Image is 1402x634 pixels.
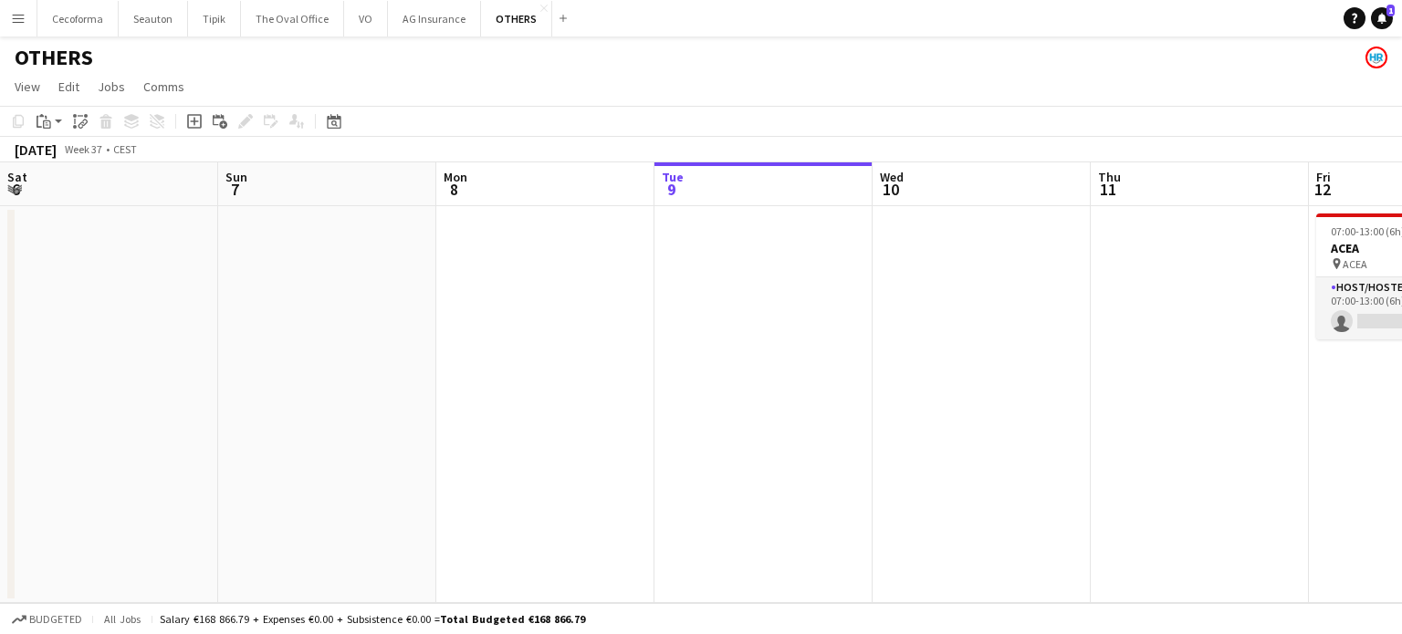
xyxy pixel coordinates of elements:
[15,78,40,95] span: View
[58,78,79,95] span: Edit
[60,142,106,156] span: Week 37
[37,1,119,36] button: Cecoforma
[223,179,247,200] span: 7
[1371,7,1393,29] a: 1
[113,142,137,156] div: CEST
[7,169,27,185] span: Sat
[662,169,684,185] span: Tue
[29,613,82,626] span: Budgeted
[1313,179,1331,200] span: 12
[225,169,247,185] span: Sun
[51,75,87,99] a: Edit
[100,612,144,626] span: All jobs
[188,1,241,36] button: Tipik
[1098,169,1121,185] span: Thu
[119,1,188,36] button: Seauton
[444,169,467,185] span: Mon
[344,1,388,36] button: VO
[1365,47,1387,68] app-user-avatar: HR Team
[659,179,684,200] span: 9
[143,78,184,95] span: Comms
[98,78,125,95] span: Jobs
[7,75,47,99] a: View
[9,609,85,629] button: Budgeted
[90,75,132,99] a: Jobs
[160,612,585,626] div: Salary €168 866.79 + Expenses €0.00 + Subsistence €0.00 =
[1386,5,1395,16] span: 1
[877,179,904,200] span: 10
[388,1,481,36] button: AG Insurance
[5,179,27,200] span: 6
[880,169,904,185] span: Wed
[1343,257,1367,271] span: ACEA
[241,1,344,36] button: The Oval Office
[440,612,585,626] span: Total Budgeted €168 866.79
[481,1,552,36] button: OTHERS
[15,140,57,159] div: [DATE]
[15,44,93,71] h1: OTHERS
[1316,169,1331,185] span: Fri
[136,75,192,99] a: Comms
[441,179,467,200] span: 8
[1095,179,1121,200] span: 11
